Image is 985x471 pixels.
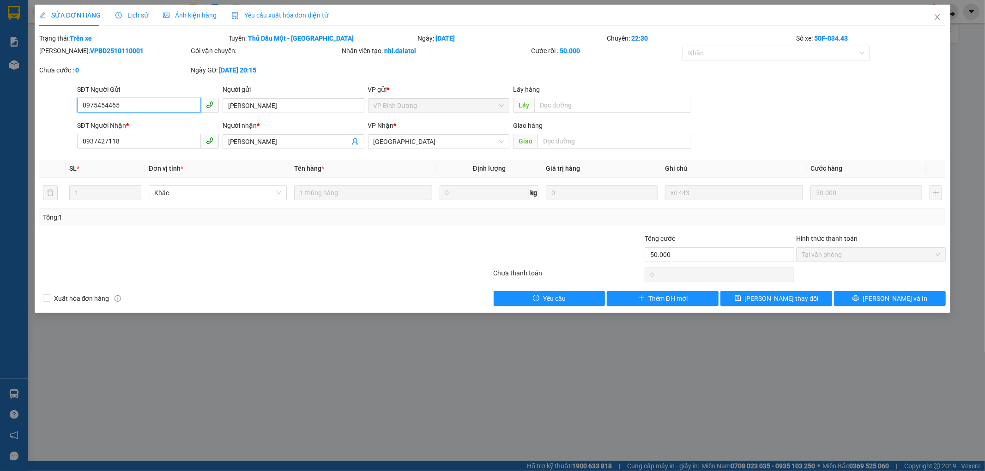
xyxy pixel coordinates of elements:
button: plusThêm ĐH mới [607,291,719,306]
div: Trạng thái: [38,33,228,43]
div: SĐT Người Nhận [77,120,219,131]
input: Ghi Chú [665,185,803,200]
div: Ngày GD: [191,65,340,75]
div: Chuyến: [606,33,795,43]
span: Tổng cước [645,235,675,242]
span: Tại văn phòng [802,248,940,262]
button: Close [925,5,950,30]
div: Người nhận [223,120,364,131]
button: printer[PERSON_NAME] và In [834,291,946,306]
label: Hình thức thanh toán [796,235,858,242]
span: CR : [7,60,21,70]
div: [PERSON_NAME] [88,29,182,40]
span: Cước hàng [810,165,842,172]
span: phone [206,137,213,144]
span: Yêu cầu [543,293,566,304]
b: nhi.dalatoi [385,47,417,54]
span: SỬA ĐƠN HÀNG [39,12,101,19]
span: Yêu cầu xuất hóa đơn điện tử [231,12,329,19]
b: [DATE] 20:15 [219,66,256,74]
div: Cước rồi : [531,46,681,56]
span: Lấy hàng [513,86,540,93]
span: Lịch sử [115,12,148,19]
button: delete [43,185,58,200]
div: Ngày: [417,33,606,43]
img: icon [231,12,239,19]
input: 0 [810,185,922,200]
span: Thêm ĐH mới [648,293,688,304]
div: Chưa thanh toán [493,268,644,284]
div: Tuyến: [228,33,417,43]
div: VP Bình Dương [8,8,82,30]
span: exclamation-circle [533,295,539,302]
span: Lấy [513,98,534,113]
span: VP Bình Dương [374,99,504,113]
b: 50F-034.43 [814,35,848,42]
div: VP gửi [368,84,510,95]
div: Người gửi [223,84,364,95]
span: picture [163,12,169,18]
input: Dọc đường [538,134,691,149]
div: 0937427118 [88,40,182,53]
input: Dọc đường [534,98,691,113]
span: Gửi: [8,9,22,18]
span: Tên hàng [294,165,324,172]
span: kg [529,185,538,200]
div: SĐT Người Gửi [77,84,219,95]
div: Nhân viên tạo: [342,46,530,56]
div: Số xe: [795,33,947,43]
span: SL [69,165,77,172]
span: Giao hàng [513,122,543,129]
span: phone [206,101,213,108]
span: VP Nhận [368,122,394,129]
span: [PERSON_NAME] thay đổi [745,293,819,304]
div: Tổng: 1 [43,212,380,222]
b: Trên xe [70,35,92,42]
span: Định lượng [473,165,506,172]
span: Đơn vị tính [149,165,183,172]
div: [GEOGRAPHIC_DATA] [88,8,182,29]
b: 22:30 [631,35,648,42]
div: Gói vận chuyển: [191,46,340,56]
span: save [735,295,741,302]
span: printer [852,295,859,302]
button: exclamation-circleYêu cầu [494,291,605,306]
b: VPBD2510110001 [90,47,144,54]
span: Nhận: [88,8,110,18]
span: close [934,13,941,21]
b: 0 [75,66,79,74]
th: Ghi chú [661,160,807,178]
span: clock-circle [115,12,122,18]
div: 0975454465 [8,41,82,54]
div: [PERSON_NAME]: [39,46,189,56]
div: [PERSON_NAME] [8,30,82,41]
div: 50.000 [7,60,83,71]
span: user-add [351,138,359,145]
span: info-circle [115,295,121,302]
button: save[PERSON_NAME] thay đổi [720,291,832,306]
span: [PERSON_NAME] và In [863,293,927,304]
span: Ảnh kiện hàng [163,12,217,19]
b: Thủ Dầu Một - [GEOGRAPHIC_DATA] [248,35,354,42]
span: plus [638,295,645,302]
span: Giá trị hàng [546,165,580,172]
b: [DATE] [436,35,455,42]
span: Khác [154,186,281,200]
span: Giao [513,134,538,149]
span: Xuất hóa đơn hàng [50,293,113,304]
div: Chưa cước : [39,65,189,75]
button: plus [930,185,942,200]
input: 0 [546,185,658,200]
span: edit [39,12,46,18]
input: VD: Bàn, Ghế [294,185,432,200]
b: 50.000 [560,47,580,54]
span: Đà Lạt [374,135,504,149]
